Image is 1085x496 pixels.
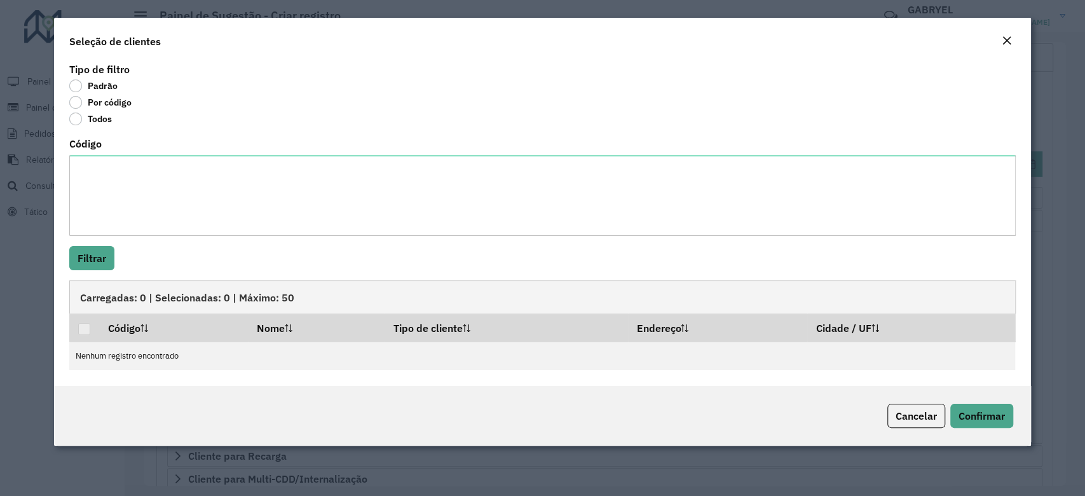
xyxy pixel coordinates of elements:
button: Cancelar [887,404,945,428]
label: Todos [69,113,112,125]
h4: Seleção de clientes [69,34,161,49]
th: Nome [248,314,385,341]
div: Carregadas: 0 | Selecionadas: 0 | Máximo: 50 [69,280,1015,313]
label: Por código [69,96,132,109]
button: Confirmar [950,404,1013,428]
span: Confirmar [959,410,1005,422]
em: Fechar [1002,36,1012,46]
td: Nenhum registro encontrado [69,341,1015,370]
button: Filtrar [69,246,114,270]
label: Tipo de filtro [69,62,130,77]
button: Close [998,33,1016,50]
th: Código [100,314,248,341]
label: Padrão [69,79,118,92]
th: Tipo de cliente [385,314,628,341]
label: Código [69,136,102,151]
th: Cidade / UF [807,314,1015,341]
span: Cancelar [896,410,937,422]
th: Endereço [628,314,807,341]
